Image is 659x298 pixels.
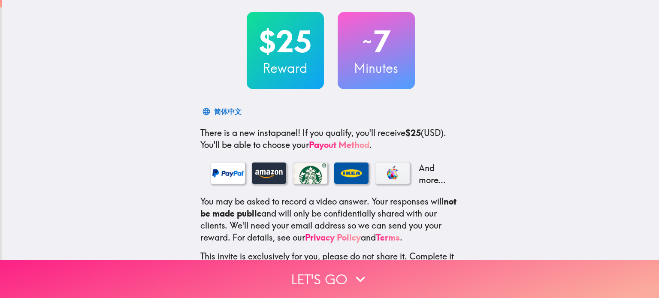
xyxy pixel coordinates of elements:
button: 简体中文 [200,103,245,120]
p: You may be asked to record a video answer. Your responses will and will only be confidentially sh... [200,196,461,244]
span: There is a new instapanel! [200,127,300,138]
p: If you qualify, you'll receive (USD) . You'll be able to choose your . [200,127,461,151]
a: Terms [376,232,400,243]
b: $25 [405,127,421,138]
span: ~ [361,29,373,54]
h3: Reward [247,59,324,77]
p: And more... [417,162,451,186]
a: Privacy Policy [305,232,361,243]
div: 简体中文 [214,105,242,117]
h3: Minutes [338,59,415,77]
a: Payout Method [309,139,369,150]
b: not be made public [200,196,456,219]
h2: 7 [338,24,415,59]
h2: $25 [247,24,324,59]
p: This invite is exclusively for you, please do not share it. Complete it soon because spots are li... [200,250,461,274]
